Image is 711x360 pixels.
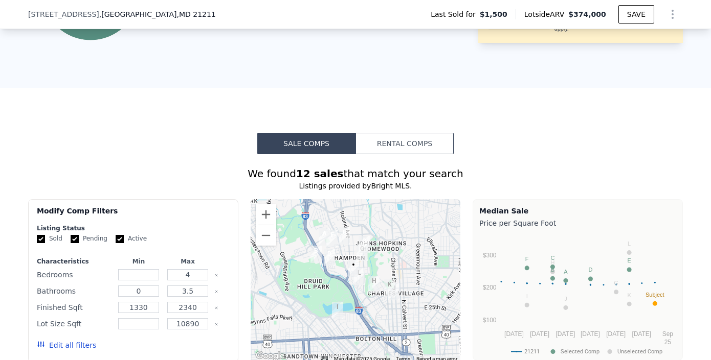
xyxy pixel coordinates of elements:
[116,257,161,266] div: Min
[37,257,112,266] div: Characteristics
[568,10,606,18] span: $374,000
[550,255,554,261] text: C
[627,257,631,263] text: E
[353,268,365,285] div: 728 Bay St
[359,236,370,253] div: 624 Berry St
[479,206,676,216] div: Median Sale
[525,256,529,262] text: F
[71,235,79,243] input: Pending
[256,225,276,246] button: Zoom out
[324,249,335,266] div: 1518 Baldwin St
[662,330,674,338] text: Sep
[355,133,454,154] button: Rental Comps
[618,5,654,23] button: SAVE
[617,348,662,355] text: Unselected Comp
[628,241,631,247] text: L
[28,181,683,191] div: Listings provided by Bright MLS .
[296,167,344,180] strong: 12 sales
[561,348,599,355] text: Selected Comp
[524,9,568,19] span: Lotside ARV
[37,206,230,224] div: Modify Comp Filters
[326,230,338,247] div: 1314 Morling Ave
[530,330,549,338] text: [DATE]
[614,280,618,286] text: G
[504,330,524,338] text: [DATE]
[368,276,380,293] div: 2938 Huntingdon Ave
[37,234,62,243] label: Sold
[339,227,350,245] div: 1015 Rectory Ln
[116,235,124,243] input: Active
[524,348,540,355] text: 21211
[37,317,112,331] div: Lot Size Sqft
[332,302,343,319] div: 2500 Linden Ave
[646,292,664,298] text: Subject
[37,284,112,298] div: Bathrooms
[214,273,218,277] button: Clear
[214,290,218,294] button: Clear
[310,246,322,263] div: 3412 Seneca St
[483,284,497,291] text: $200
[550,259,554,266] text: H
[431,9,480,19] span: Last Sold for
[606,330,626,338] text: [DATE]
[99,9,216,19] span: , [GEOGRAPHIC_DATA]
[479,230,676,358] svg: A chart.
[588,267,592,273] text: D
[480,9,507,19] span: $1,500
[176,10,215,18] span: , MD 21211
[526,293,528,299] text: I
[551,267,554,273] text: B
[384,279,395,297] div: 2732 Maryland Ave
[71,234,107,243] label: Pending
[662,4,683,25] button: Show Options
[664,339,672,346] text: 25
[319,228,330,246] div: 1520 Cox St
[479,216,676,230] div: Price per Square Foot
[37,300,112,315] div: Finished Sqft
[37,268,112,282] div: Bedrooms
[483,317,497,324] text: $100
[214,306,218,310] button: Clear
[357,244,368,261] div: 3526 Keswick Rd
[116,234,147,243] label: Active
[165,257,210,266] div: Max
[37,340,96,350] button: Edit all filters
[632,330,651,338] text: [DATE]
[627,292,631,298] text: K
[256,204,276,225] button: Zoom in
[581,330,600,338] text: [DATE]
[483,252,497,259] text: $300
[556,330,575,338] text: [DATE]
[388,283,399,300] div: 1 W 27th St
[257,133,355,154] button: Sale Comps
[37,235,45,243] input: Sold
[214,322,218,326] button: Clear
[37,224,230,232] div: Listing Status
[564,296,567,302] text: J
[28,166,683,181] div: We found that match your search
[564,269,568,275] text: A
[348,259,359,277] div: 858 W 32nd St
[28,9,99,19] span: [STREET_ADDRESS]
